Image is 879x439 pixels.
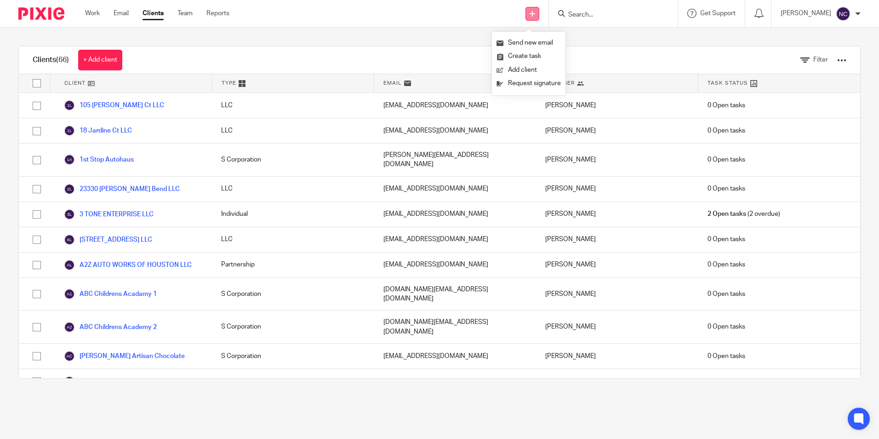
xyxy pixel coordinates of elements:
div: [PERSON_NAME] [536,177,698,202]
span: 0 Open tasks [708,235,745,244]
span: 0 Open tasks [708,352,745,361]
div: LLC [212,177,374,202]
a: 18 Jardine Ct LLC [64,125,132,136]
div: [PERSON_NAME][EMAIL_ADDRESS][DOMAIN_NAME] [374,144,536,176]
p: [PERSON_NAME] [781,9,831,18]
img: svg%3E [64,351,75,362]
img: svg%3E [64,376,75,387]
span: 0 Open tasks [708,289,745,299]
div: S Corporation [212,144,374,176]
a: ABC Childrens Acadamy 1 [64,289,157,300]
a: Team [177,9,193,18]
div: [DOMAIN_NAME][EMAIL_ADDRESS][DOMAIN_NAME] [374,311,536,343]
img: svg%3E [64,209,75,220]
span: 0 Open tasks [708,184,745,193]
div: [PERSON_NAME] [536,118,698,143]
div: [PERSON_NAME] [536,253,698,277]
div: [EMAIL_ADDRESS][DOMAIN_NAME] [374,253,536,277]
img: svg%3E [64,234,75,245]
div: LLC [212,93,374,118]
a: 23330 [PERSON_NAME] Bend LLC [64,184,180,195]
div: [PERSON_NAME] [536,227,698,252]
span: Filter [813,57,828,63]
div: [PERSON_NAME] [536,93,698,118]
div: S Corporation [212,344,374,369]
span: 0 Open tasks [708,126,745,135]
span: (2 overdue) [708,209,780,219]
a: 3 TONE ENTERPRISE LLC [64,209,154,220]
a: Send new email [497,36,561,50]
span: 0 Open tasks [708,260,745,269]
a: [STREET_ADDRESS] LLC [64,234,152,245]
div: Partnership [212,253,374,277]
input: Select all [28,75,46,92]
div: [PERSON_NAME] [PERSON_NAME] [536,369,698,394]
span: Type [222,79,236,87]
span: Email [383,79,402,87]
span: Get Support [700,10,736,17]
a: Armen's Solutions LLC [64,376,145,387]
a: Work [85,9,100,18]
img: svg%3E [836,6,850,21]
div: [EMAIL_ADDRESS][DOMAIN_NAME] [374,227,536,252]
div: [EMAIL_ADDRESS][DOMAIN_NAME] [374,202,536,227]
img: svg%3E [64,322,75,333]
div: [PERSON_NAME] [536,202,698,227]
span: Task Status [708,79,748,87]
div: Individual [212,202,374,227]
img: Pixie [18,7,64,20]
h1: Clients [33,55,69,65]
div: [EMAIL_ADDRESS][DOMAIN_NAME] [374,177,536,202]
a: A2Z AUTO WORKS OF HOUSTON LLC [64,260,192,271]
span: (66) [56,56,69,64]
div: [PERSON_NAME] [536,311,698,343]
div: [EMAIL_ADDRESS][DOMAIN_NAME] [374,118,536,143]
span: Client [64,79,86,87]
div: [PERSON_NAME] [536,278,698,311]
a: 105 [PERSON_NAME] Ct LLC [64,100,164,111]
div: Individual [212,369,374,394]
div: [EMAIL_ADDRESS][DOMAIN_NAME] [374,93,536,118]
span: 0 Open tasks [708,377,745,386]
a: Request signature [497,77,561,90]
a: Reports [206,9,229,18]
div: [EMAIL_ADDRESS][DOMAIN_NAME] [374,369,536,394]
div: LLC [212,118,374,143]
span: 2 Open tasks [708,209,746,219]
img: svg%3E [64,184,75,195]
img: svg%3E [64,154,75,165]
a: ABC Childrens Academy 2 [64,322,157,333]
img: svg%3E [64,260,75,271]
div: [EMAIL_ADDRESS][DOMAIN_NAME] [374,344,536,369]
img: svg%3E [64,125,75,136]
img: svg%3E [64,289,75,300]
span: 0 Open tasks [708,322,745,331]
a: Email [114,9,129,18]
div: S Corporation [212,311,374,343]
div: [DOMAIN_NAME][EMAIL_ADDRESS][DOMAIN_NAME] [374,278,536,311]
span: 0 Open tasks [708,101,745,110]
div: [PERSON_NAME] [536,344,698,369]
a: + Add client [78,50,122,70]
div: S Corporation [212,278,374,311]
a: [PERSON_NAME] Artisan Chocolate [64,351,185,362]
span: 0 Open tasks [708,155,745,164]
a: Create task [497,50,561,63]
a: Clients [143,9,164,18]
a: 1st Stop Autohaus [64,154,134,165]
input: Search [567,11,650,19]
img: svg%3E [64,100,75,111]
a: Add client [497,64,561,77]
div: [PERSON_NAME] [536,144,698,176]
div: LLC [212,227,374,252]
